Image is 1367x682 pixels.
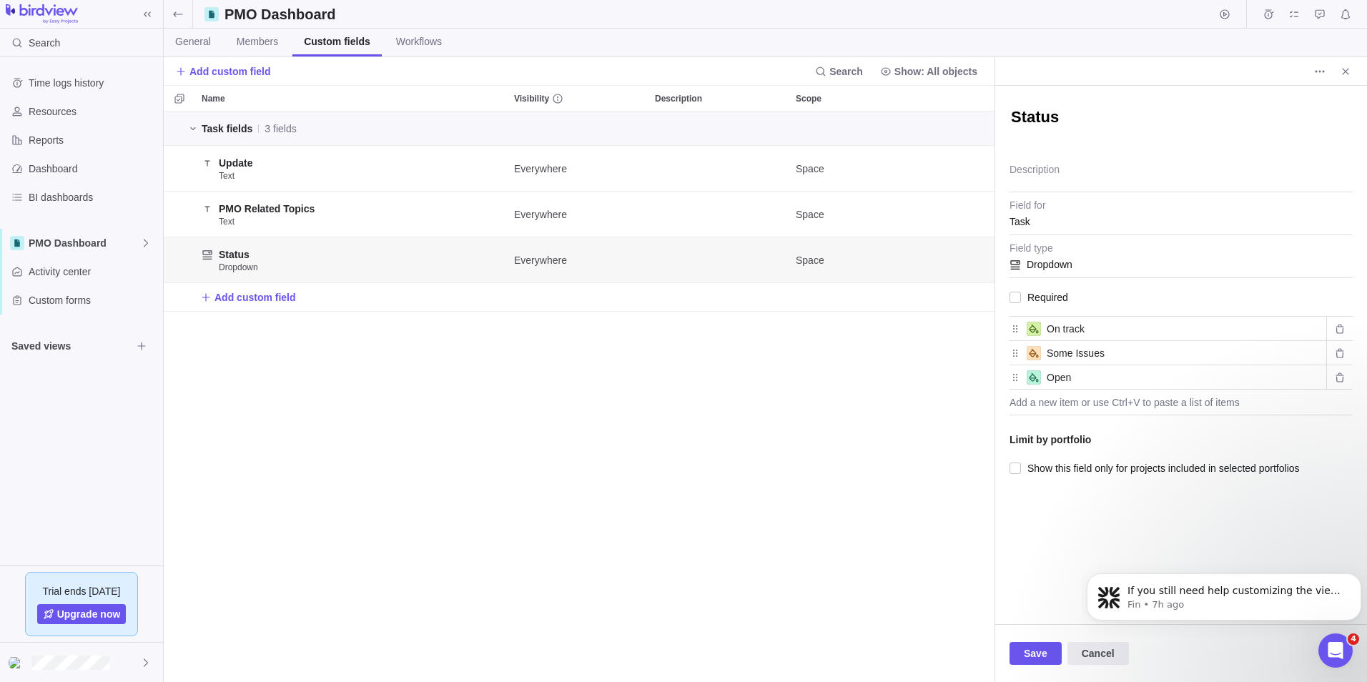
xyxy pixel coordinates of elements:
span: Text [219,170,235,182]
span: PMO Dashboard [29,236,140,250]
a: Notifications [1336,11,1356,22]
span: Status [219,247,250,262]
span: Upgrade now [37,604,127,624]
div: Add New [164,283,995,312]
span: Custom forms [29,293,157,307]
span: Time logs [1258,4,1278,24]
div: Description [649,192,790,237]
span: 3 fields [265,122,296,136]
svg: info-description [552,93,563,104]
span: Approval requests [1310,4,1330,24]
span: Time logs history [29,76,157,90]
span: More actions [1310,61,1330,81]
span: Visibility [514,92,549,106]
span: Saved views [11,339,132,353]
div: Name [196,192,508,237]
span: Dropdown [219,262,258,273]
a: Time logs [1258,11,1278,22]
span: Update [219,156,252,170]
span: Task [1010,209,1030,234]
span: 4 [1348,633,1359,645]
div: Visibility [508,146,649,192]
span: Activity center [29,265,157,279]
span: Browse views [132,336,152,356]
img: Show [9,657,26,668]
span: Show: All objects [874,61,983,81]
span: Members [237,34,278,49]
span: BI dashboards [29,190,157,204]
div: Visibility [508,86,649,111]
div: Name [196,86,508,111]
div: Scope [790,86,917,111]
span: Add custom field [214,290,296,305]
span: PMO Related Topics [219,202,315,216]
div: Visibility [508,192,649,237]
div: Space [790,146,917,191]
span: Delete value [1328,319,1351,339]
span: Space [796,207,824,222]
span: Add custom field [200,287,296,307]
span: Dashboard [29,162,157,176]
h5: Limit by portfolio [1010,433,1353,447]
span: Search [829,64,863,79]
div: Space [790,237,917,282]
a: Approval requests [1310,11,1330,22]
span: Resources [29,104,157,119]
span: General [175,34,211,49]
span: Search [809,61,869,81]
span: Space [796,162,824,176]
span: Space [796,253,824,267]
h2: PMO Dashboard [224,4,336,24]
span: Task fields [202,122,252,136]
div: grid [164,112,995,682]
span: Delete value [1328,343,1351,363]
div: Scope [790,146,917,192]
div: Name [196,237,508,283]
a: Members [225,29,290,56]
div: Description [649,86,790,111]
div: Space [790,192,917,237]
div: Shobnom Sultana [9,654,26,671]
a: Workflows [385,29,453,56]
a: Custom fields [292,29,382,56]
span: Everywhere [514,162,567,176]
span: My assignments [1284,4,1304,24]
span: Everywhere [514,207,567,222]
img: logo [6,4,78,24]
span: Cancel [1067,642,1129,665]
span: Save [1024,645,1047,662]
span: Text [219,216,235,227]
div: Everywhere [508,146,649,191]
div: Scope [790,192,917,237]
span: Show this field only for projects included in selected portfolios [1021,458,1300,478]
span: Close [1336,61,1356,81]
div: Add a new item or use Ctrl+V to paste a list of items [1010,390,1353,415]
span: Workflows [396,34,442,49]
div: Everywhere [508,237,649,282]
iframe: Intercom notifications message [1081,543,1367,643]
span: Name [202,92,225,106]
textarea: Name [1010,107,1353,131]
span: Cancel [1082,645,1115,662]
a: My assignments [1284,11,1304,22]
span: Start timer [1215,4,1235,24]
span: Upgrade now [57,607,121,621]
span: Reports [29,133,157,147]
div: Visibility [508,237,649,283]
div: Everywhere [508,192,649,237]
span: Everywhere [514,253,567,267]
span: Delete value [1328,367,1351,387]
a: General [164,29,222,56]
iframe: Intercom live chat [1318,633,1353,668]
span: Search [29,36,60,50]
span: Selection mode [169,89,189,109]
span: Add custom field [175,61,271,81]
span: Add custom field [189,64,271,79]
div: Description [649,237,790,283]
span: Trial ends [DATE] [43,584,121,598]
span: Save [1010,642,1062,665]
